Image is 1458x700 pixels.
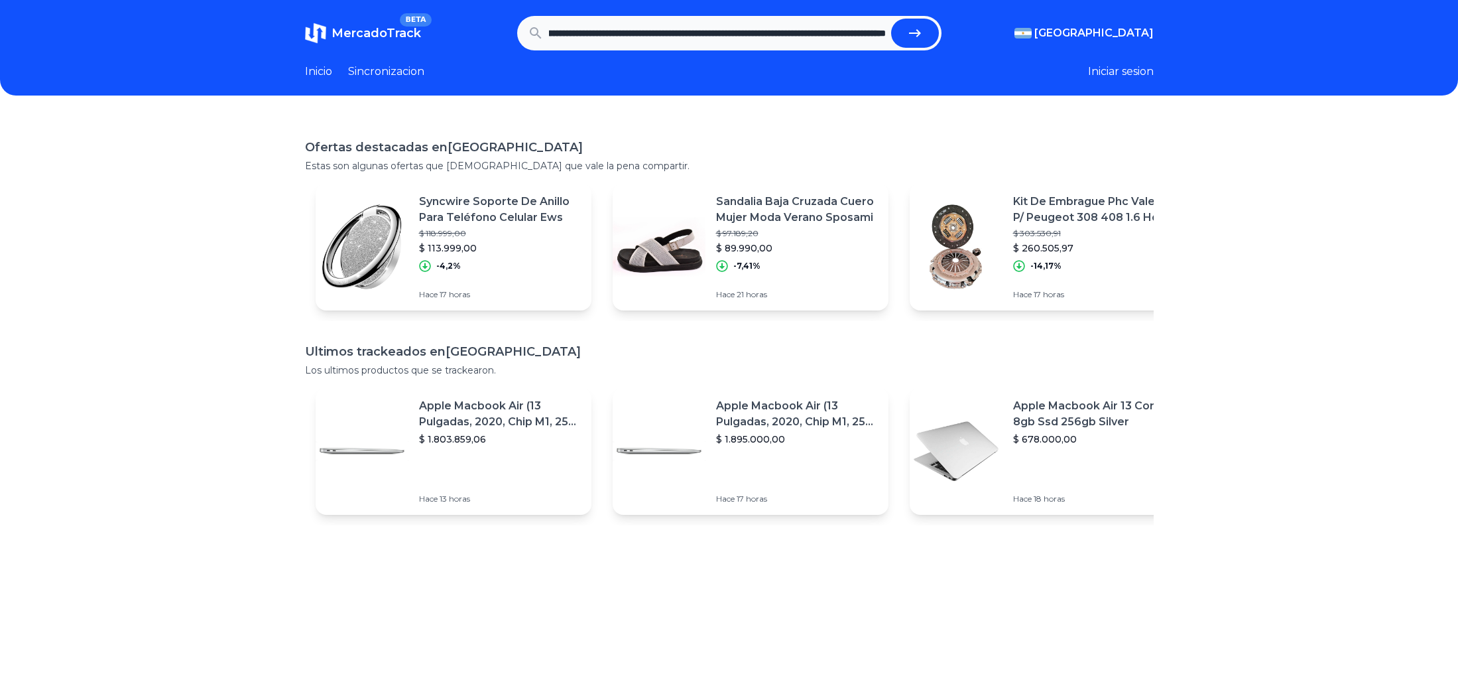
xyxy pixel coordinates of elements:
[400,13,431,27] span: BETA
[316,387,591,515] a: Featured imageApple Macbook Air (13 Pulgadas, 2020, Chip M1, 256 Gb De Ssd, 8 Gb De Ram) - Plata$...
[910,387,1185,515] a: Featured imageApple Macbook Air 13 Core I5 8gb Ssd 256gb Silver$ 678.000,00Hace 18 horas
[716,494,878,504] p: Hace 17 horas
[316,200,408,293] img: Featured image
[316,405,408,498] img: Featured image
[716,194,878,226] p: Sandalia Baja Cruzada Cuero Mujer Moda Verano Sposami
[1013,194,1175,226] p: Kit De Embrague Phc Valeo P/ Peugeot 308 408 1.6 Hdi
[1013,228,1175,239] p: $ 303.530,91
[1013,433,1175,446] p: $ 678.000,00
[436,261,461,271] p: -4,2%
[305,23,326,44] img: MercadoTrack
[910,405,1002,498] img: Featured image
[1013,494,1175,504] p: Hace 18 horas
[305,342,1154,361] h1: Ultimos trackeados en [GEOGRAPHIC_DATA]
[316,183,591,311] a: Featured imageSyncwire Soporte De Anillo Para Teléfono Celular Ews$ 118.999,00$ 113.999,00-4,2%Ha...
[1014,28,1032,38] img: Argentina
[305,159,1154,173] p: Estas son algunas ofertas que [DEMOGRAPHIC_DATA] que vale la pena compartir.
[613,183,888,311] a: Featured imageSandalia Baja Cruzada Cuero Mujer Moda Verano Sposami$ 97.189,20$ 89.990,00-7,41%Ha...
[419,194,581,226] p: Syncwire Soporte De Anillo Para Teléfono Celular Ews
[305,64,332,80] a: Inicio
[613,405,705,498] img: Featured image
[419,433,581,446] p: $ 1.803.859,06
[716,398,878,430] p: Apple Macbook Air (13 Pulgadas, 2020, Chip M1, 256 Gb De Ssd, 8 Gb De Ram) - Plata
[716,433,878,446] p: $ 1.895.000,00
[419,242,581,255] p: $ 113.999,00
[910,183,1185,311] a: Featured imageKit De Embrague Phc Valeo P/ Peugeot 308 408 1.6 Hdi$ 303.530,91$ 260.505,97-14,17%...
[1088,64,1154,80] button: Iniciar sesion
[332,26,421,40] span: MercadoTrack
[1013,398,1175,430] p: Apple Macbook Air 13 Core I5 8gb Ssd 256gb Silver
[305,23,421,44] a: MercadoTrackBETA
[613,387,888,515] a: Featured imageApple Macbook Air (13 Pulgadas, 2020, Chip M1, 256 Gb De Ssd, 8 Gb De Ram) - Plata$...
[1013,289,1175,300] p: Hace 17 horas
[305,364,1154,377] p: Los ultimos productos que se trackearon.
[1030,261,1062,271] p: -14,17%
[613,200,705,293] img: Featured image
[910,200,1002,293] img: Featured image
[419,494,581,504] p: Hace 13 horas
[733,261,760,271] p: -7,41%
[1013,242,1175,255] p: $ 260.505,97
[1034,25,1154,41] span: [GEOGRAPHIC_DATA]
[716,228,878,239] p: $ 97.189,20
[1014,25,1154,41] button: [GEOGRAPHIC_DATA]
[716,242,878,255] p: $ 89.990,00
[419,228,581,239] p: $ 118.999,00
[348,64,424,80] a: Sincronizacion
[305,138,1154,157] h1: Ofertas destacadas en [GEOGRAPHIC_DATA]
[419,289,581,300] p: Hace 17 horas
[419,398,581,430] p: Apple Macbook Air (13 Pulgadas, 2020, Chip M1, 256 Gb De Ssd, 8 Gb De Ram) - Plata
[716,289,878,300] p: Hace 21 horas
